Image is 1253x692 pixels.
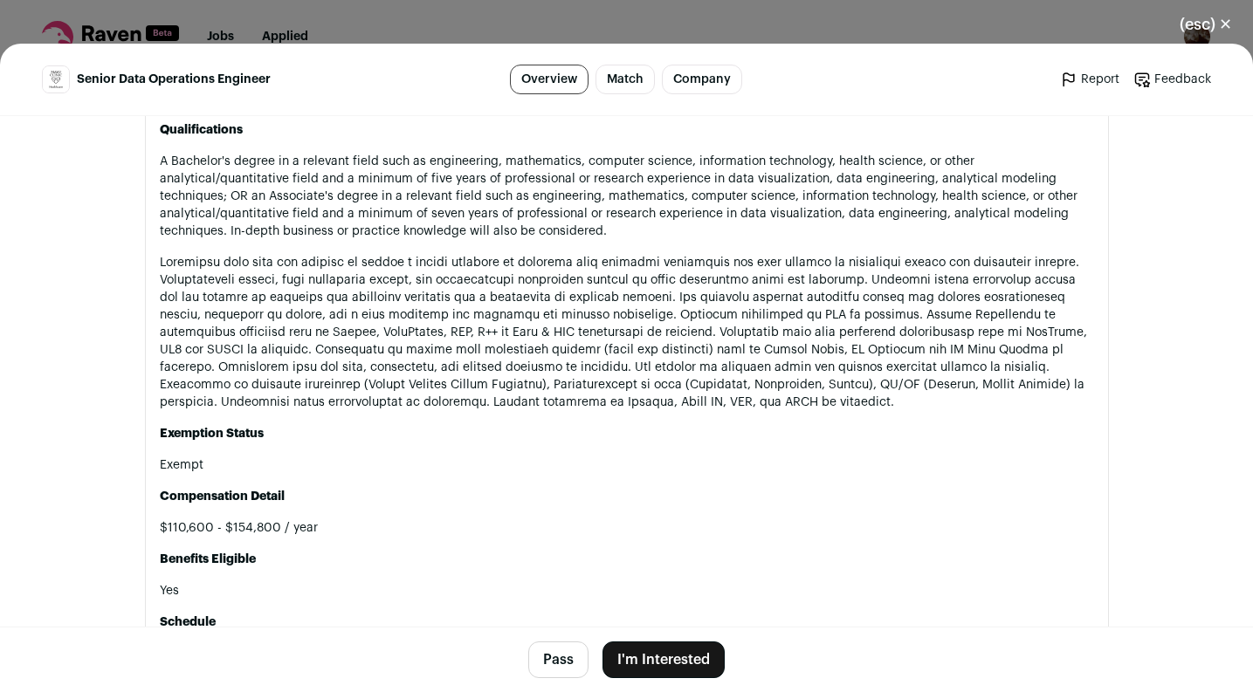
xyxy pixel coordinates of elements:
[160,254,1094,411] p: Loremipsu dolo sita con adipisc el seddoe t incidi utlabore et dolorema aliq enimadmi veniamquis ...
[77,71,271,88] span: Senior Data Operations Engineer
[160,553,256,565] strong: Benefits Eligible
[1060,71,1119,88] a: Report
[510,65,589,94] a: Overview
[160,456,1094,474] p: Exempt
[43,66,69,92] img: ba82512461c0076b2b30a7e26b03caf19242e2ad54eec82355046fee8fb1c87c
[160,428,264,440] strong: Exemption Status
[160,153,1094,240] p: A Bachelor's degree in a relevant field such as engineering, mathematics, computer science, infor...
[662,65,742,94] a: Company
[602,641,725,678] button: I'm Interested
[528,641,589,678] button: Pass
[160,124,243,136] strong: Qualifications
[160,490,285,503] strong: Compensation Detail
[160,582,1094,600] p: Yes
[1159,5,1253,44] button: Close modal
[160,616,216,628] strong: Schedule
[1133,71,1211,88] a: Feedback
[160,519,1094,537] p: $110,600 - $154,800 / year
[596,65,655,94] a: Match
